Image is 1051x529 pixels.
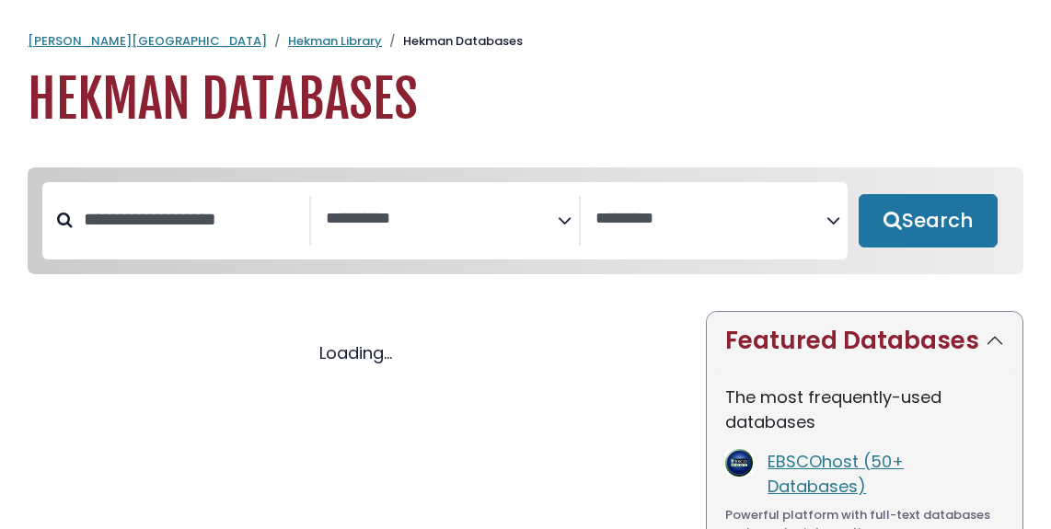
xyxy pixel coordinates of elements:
[28,32,1023,51] nav: breadcrumb
[28,32,267,50] a: [PERSON_NAME][GEOGRAPHIC_DATA]
[595,210,826,229] textarea: Search
[707,312,1022,370] button: Featured Databases
[288,32,382,50] a: Hekman Library
[768,450,904,498] a: EBSCOhost (50+ Databases)
[859,194,998,247] button: Submit for Search Results
[28,340,684,365] div: Loading...
[382,32,523,51] li: Hekman Databases
[326,210,557,229] textarea: Search
[73,204,309,235] input: Search database by title or keyword
[28,167,1023,274] nav: Search filters
[28,69,1023,131] h1: Hekman Databases
[725,385,1004,434] p: The most frequently-used databases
